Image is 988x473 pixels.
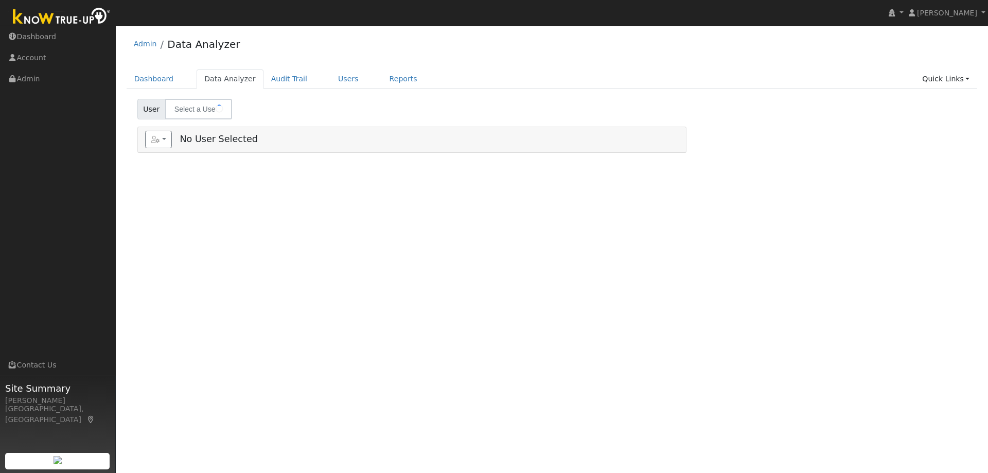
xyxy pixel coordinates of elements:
[167,38,240,50] a: Data Analyzer
[914,69,977,89] a: Quick Links
[5,381,110,395] span: Site Summary
[330,69,366,89] a: Users
[197,69,263,89] a: Data Analyzer
[917,9,977,17] span: [PERSON_NAME]
[127,69,182,89] a: Dashboard
[54,456,62,464] img: retrieve
[5,404,110,425] div: [GEOGRAPHIC_DATA], [GEOGRAPHIC_DATA]
[137,99,166,119] span: User
[145,131,679,148] h5: No User Selected
[165,99,232,119] input: Select a User
[8,6,116,29] img: Know True-Up
[382,69,425,89] a: Reports
[86,415,96,424] a: Map
[134,40,157,48] a: Admin
[5,395,110,406] div: [PERSON_NAME]
[263,69,315,89] a: Audit Trail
